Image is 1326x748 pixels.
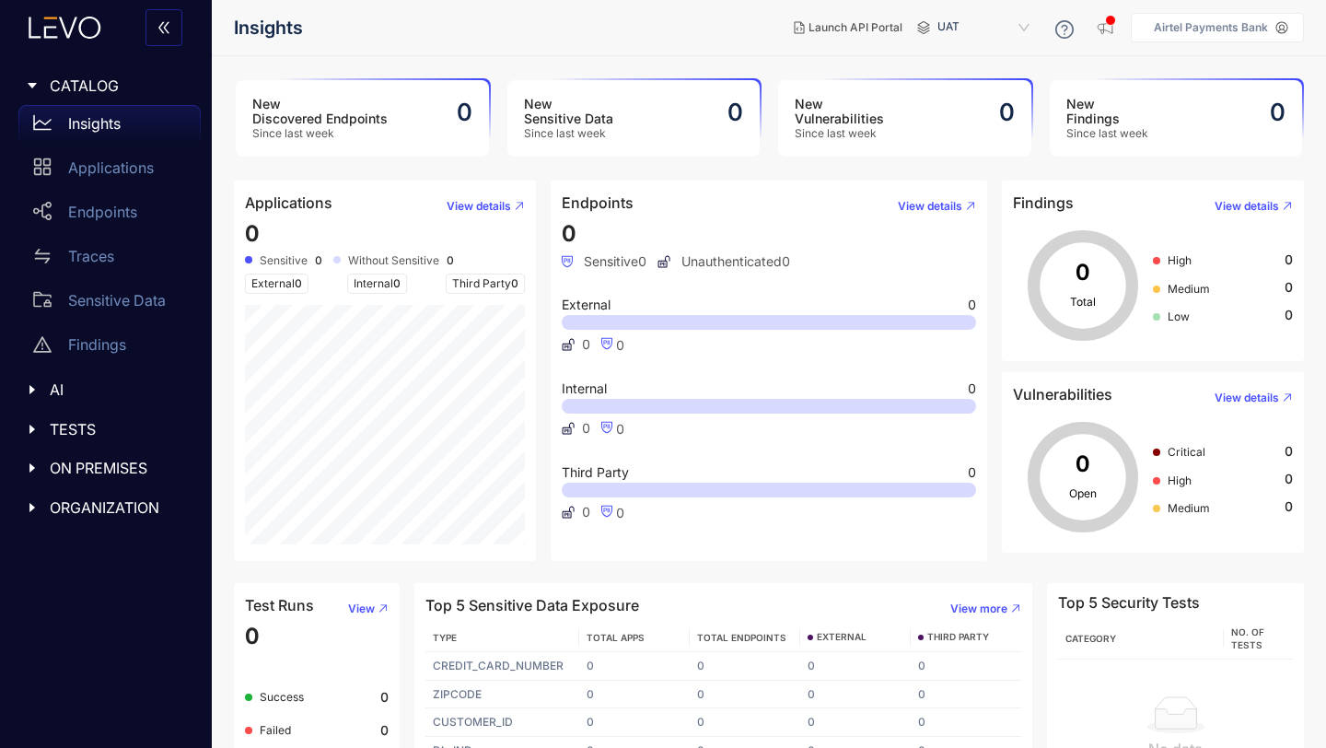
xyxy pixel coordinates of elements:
span: Category [1065,633,1116,644]
span: 0 [582,337,590,352]
span: 0 [1285,472,1293,486]
span: 0 [511,276,518,290]
span: External [562,298,611,311]
button: View details [1200,192,1293,221]
button: Launch API Portal [779,13,917,42]
span: AI [50,381,186,398]
span: 0 [245,623,260,649]
b: 0 [447,254,454,267]
td: 0 [800,681,911,709]
span: TESTS [50,421,186,438]
span: 0 [1285,444,1293,459]
h3: New Vulnerabilities [795,97,884,126]
h4: Findings [1013,194,1074,211]
p: Airtel Payments Bank [1154,21,1268,34]
a: Sensitive Data [18,282,201,326]
span: Third Party [446,274,525,294]
button: View details [1200,383,1293,413]
p: Traces [68,248,114,264]
td: 0 [690,652,800,681]
span: View details [898,200,962,213]
span: 0 [968,298,976,311]
button: View details [883,192,976,221]
b: 0 [380,690,389,705]
span: Sensitive 0 [562,254,646,269]
a: Findings [18,326,201,370]
span: High [1168,253,1192,267]
span: double-left [157,20,171,37]
span: TOTAL ENDPOINTS [697,632,786,643]
h3: New Findings [1066,97,1148,126]
span: 0 [968,466,976,479]
p: Applications [68,159,154,176]
td: 0 [911,708,1021,737]
div: TESTS [11,410,201,449]
span: 0 [393,276,401,290]
span: 0 [582,505,590,520]
span: 0 [616,337,624,353]
span: Third Party [562,466,629,479]
p: Sensitive Data [68,292,166,309]
span: Since last week [252,127,388,140]
span: TYPE [433,632,457,643]
span: CATALOG [50,77,186,94]
span: View details [1215,392,1279,404]
h2: 0 [457,99,472,126]
h2: 0 [1270,99,1285,126]
b: 0 [380,723,389,738]
span: External [245,274,308,294]
span: 0 [562,220,576,247]
span: swap [33,247,52,265]
span: THIRD PARTY [927,632,989,643]
h4: Vulnerabilities [1013,386,1112,403]
span: Low [1168,310,1190,323]
div: ON PREMISES [11,449,201,487]
span: Since last week [524,127,613,140]
span: 0 [616,505,624,520]
h2: 0 [727,99,743,126]
span: Failed [260,723,291,737]
span: No. of Tests [1231,626,1264,650]
h2: 0 [999,99,1015,126]
button: double-left [145,9,182,46]
span: caret-right [26,79,39,92]
span: 0 [1285,280,1293,295]
span: TOTAL APPS [587,632,645,643]
span: ORGANIZATION [50,499,186,516]
span: Insights [234,18,303,39]
span: Critical [1168,445,1205,459]
span: View details [1215,200,1279,213]
td: CREDIT_CARD_NUMBER [425,652,579,681]
a: Insights [18,105,201,149]
h4: Test Runs [245,597,314,614]
span: EXTERNAL [817,632,867,643]
span: Internal [562,382,607,395]
span: 0 [582,421,590,436]
span: Internal [347,274,407,294]
span: Sensitive [260,254,308,267]
div: AI [11,370,201,409]
td: 0 [579,652,690,681]
button: View more [936,594,1021,624]
td: CUSTOMER_ID [425,708,579,737]
a: Endpoints [18,193,201,238]
span: 0 [1285,252,1293,267]
td: 0 [579,708,690,737]
span: Without Sensitive [348,254,439,267]
td: 0 [911,681,1021,709]
button: View details [432,192,525,221]
div: CATALOG [11,66,201,105]
span: Since last week [1066,127,1148,140]
h4: Top 5 Security Tests [1058,594,1200,611]
td: 0 [579,681,690,709]
td: 0 [690,681,800,709]
h3: New Sensitive Data [524,97,613,126]
h4: Applications [245,194,332,211]
td: ZIPCODE [425,681,579,709]
span: View [348,602,375,615]
span: caret-right [26,383,39,396]
a: Applications [18,149,201,193]
button: View [333,594,389,624]
span: High [1168,473,1192,487]
span: View more [950,602,1007,615]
